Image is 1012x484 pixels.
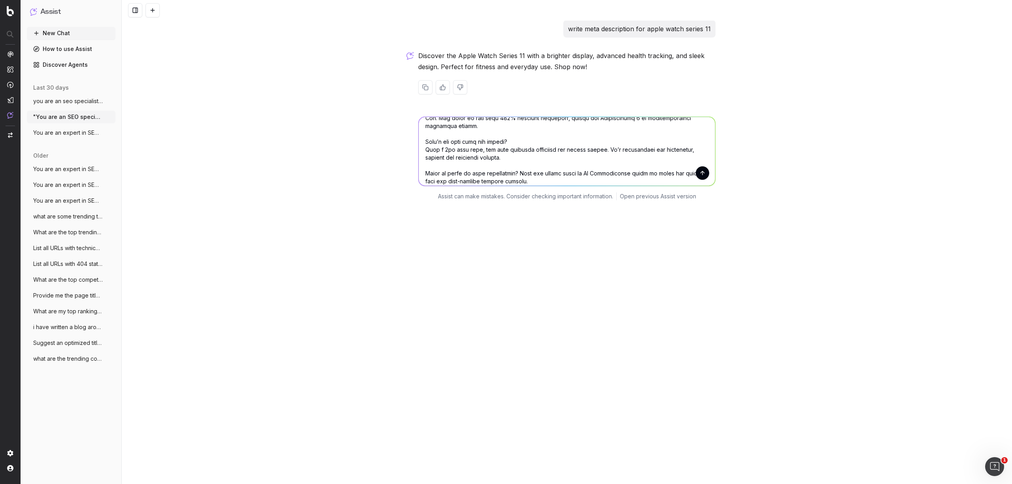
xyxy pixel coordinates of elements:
[1001,457,1008,463] span: 1
[33,197,103,205] span: You are an expert in SEO and structured
[620,192,696,200] a: Open previous Assist version
[27,58,115,71] a: Discover Agents
[7,97,13,103] img: Studio
[27,179,115,191] button: You are an expert in SEO and structured
[419,117,715,186] textarea: lor ips dolorsi ame cons adip elits doe temp inci: Utlabore Et Doloremagnaa Enima Min Ve Quisnost...
[7,66,13,73] img: Intelligence
[7,450,13,456] img: Setting
[27,305,115,318] button: What are my top ranking pages?
[33,276,103,284] span: What are the top competitors ranking for
[7,6,14,16] img: Botify logo
[27,321,115,333] button: i have written a blog around what to wea
[27,337,115,349] button: Suggest an optimized title and descripti
[33,181,103,189] span: You are an expert in SEO and structured
[27,163,115,175] button: You are an expert in SEO and structure
[27,273,115,286] button: What are the top competitors ranking for
[33,323,103,331] span: i have written a blog around what to wea
[7,51,13,57] img: Analytics
[30,6,112,17] button: Assist
[27,352,115,365] button: what are the trending content topics aro
[438,192,613,200] p: Assist can make mistakes. Consider checking important information.
[7,465,13,471] img: My account
[30,8,37,15] img: Assist
[33,165,103,173] span: You are an expert in SEO and structure
[27,258,115,270] button: List all URLs with 404 status code from
[27,126,115,139] button: You are an expert in SEO and content str
[27,43,115,55] a: How to use Assist
[33,292,103,299] span: Provide me the page title and a table of
[33,355,103,363] span: what are the trending content topics aro
[33,244,103,252] span: List all URLs with technical errors
[27,226,115,239] button: What are the top trending topics for run
[7,112,13,119] img: Assist
[40,6,61,17] h1: Assist
[33,228,103,236] span: What are the top trending topics for run
[568,23,711,34] p: write meta description for apple watch series 11
[7,81,13,88] img: Activation
[27,289,115,302] button: Provide me the page title and a table of
[8,132,13,138] img: Switch project
[33,339,103,347] span: Suggest an optimized title and descripti
[985,457,1004,476] iframe: Intercom live chat
[27,194,115,207] button: You are an expert in SEO and structured
[27,95,115,107] button: you are an seo specialist and in content
[33,113,103,121] span: "You are an SEO specialist. Write metada
[33,213,103,220] span: what are some trending topics that would
[418,50,716,72] p: Discover the Apple Watch Series 11 with a brighter display, advanced health tracking, and sleek d...
[33,260,103,268] span: List all URLs with 404 status code from
[33,97,103,105] span: you are an seo specialist and in content
[27,242,115,254] button: List all URLs with technical errors
[33,129,103,137] span: You are an expert in SEO and content str
[406,52,414,60] img: Botify assist logo
[33,152,48,160] span: older
[27,210,115,223] button: what are some trending topics that would
[33,84,69,92] span: last 30 days
[27,27,115,40] button: New Chat
[33,307,103,315] span: What are my top ranking pages?
[27,111,115,123] button: "You are an SEO specialist. Write metada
